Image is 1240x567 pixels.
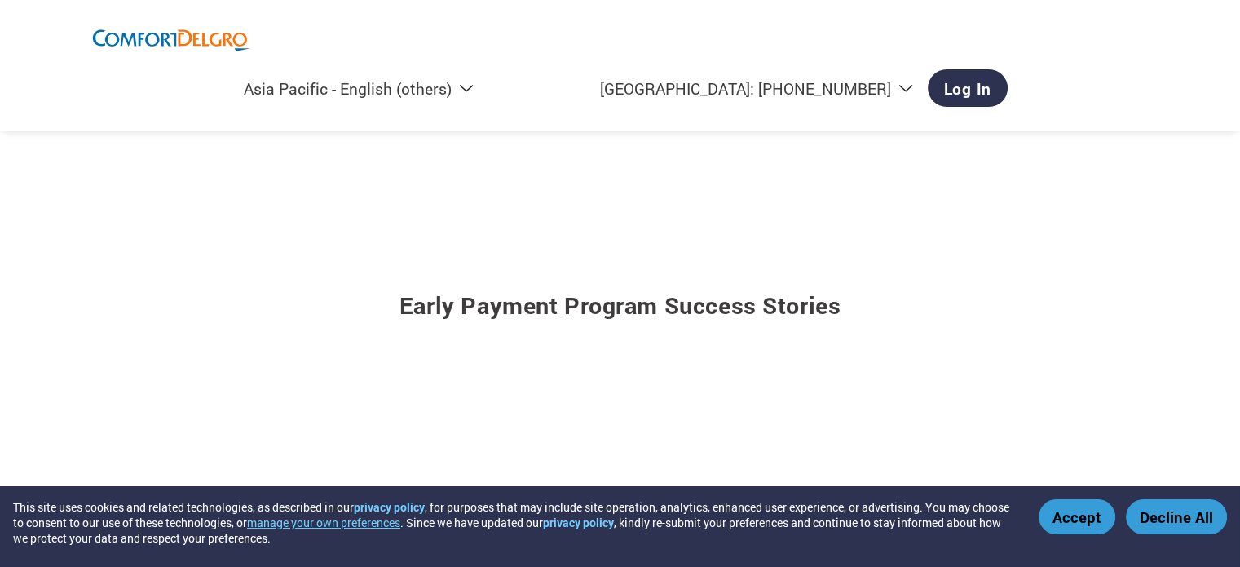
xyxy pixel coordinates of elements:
[90,249,1150,341] h3: Early payment program success stories
[1039,499,1115,534] button: Accept
[90,16,254,61] img: ComfortDelGro
[247,515,400,530] button: manage your own preferences
[1126,499,1227,534] button: Decline All
[13,499,1015,546] div: This site uses cookies and related technologies, as described in our , for purposes that may incl...
[543,515,614,530] a: privacy policy
[354,499,425,515] a: privacy policy
[928,69,1008,107] a: Log In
